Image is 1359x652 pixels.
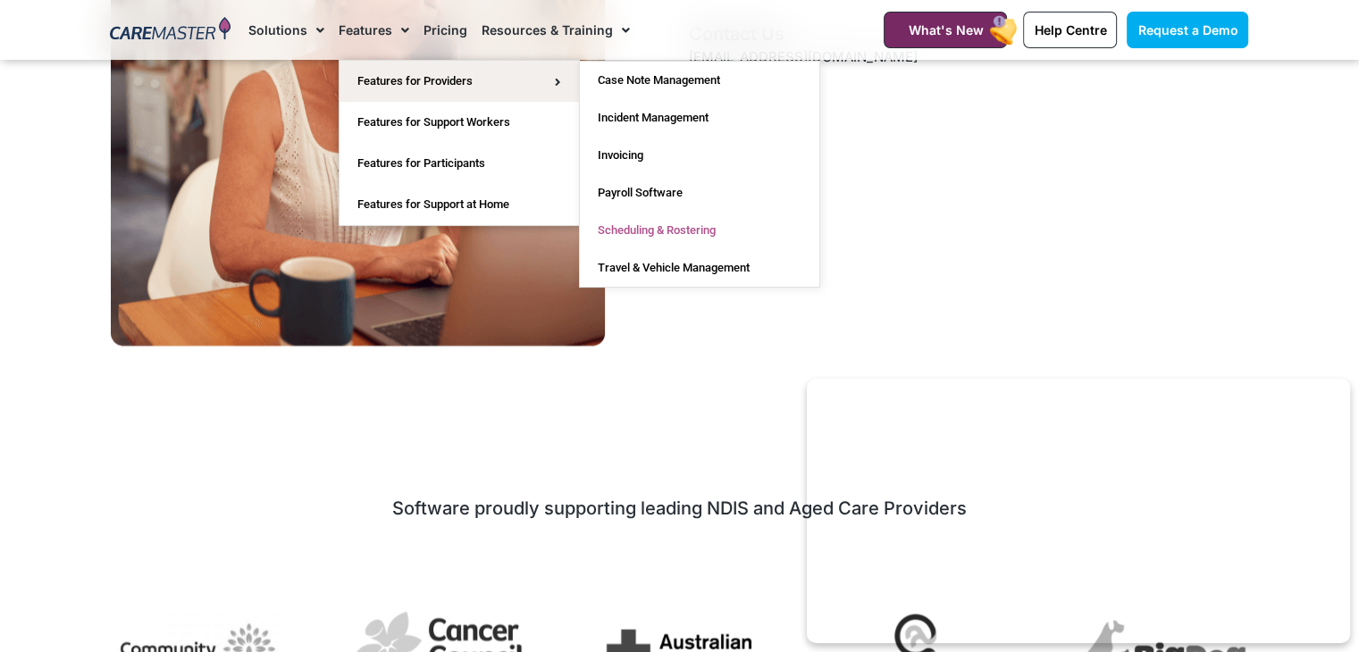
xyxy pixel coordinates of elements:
[110,17,231,44] img: CareMaster Logo
[579,61,820,288] ul: Features for Providers
[111,497,1249,519] div: Software proudly supporting leading NDIS and Aged Care Providers
[884,12,1007,48] a: What's New
[340,61,579,102] a: Features for Providers
[908,22,983,38] span: What's New
[340,102,579,143] a: Features for Support Workers
[1137,22,1237,38] span: Request a Demo
[580,99,819,137] a: Incident Management
[807,379,1350,643] iframe: Popup CTA
[1034,22,1106,38] span: Help Centre
[580,212,819,249] a: Scheduling & Rostering
[580,174,819,212] a: Payroll Software
[580,249,819,287] a: Travel & Vehicle Management
[1023,12,1117,48] a: Help Centre
[340,143,579,184] a: Features for Participants
[340,184,579,225] a: Features for Support at Home
[580,62,819,99] a: Case Note Management
[339,60,580,226] ul: Features
[1127,12,1248,48] a: Request a Demo
[580,137,819,174] a: Invoicing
